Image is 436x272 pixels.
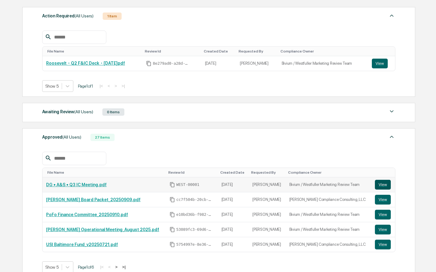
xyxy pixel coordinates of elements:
[218,192,249,207] td: [DATE]
[249,237,286,252] td: [PERSON_NAME]
[375,240,391,249] button: View
[113,83,119,89] button: >
[251,170,283,175] div: Toggle SortBy
[388,12,395,19] img: caret
[145,49,199,53] div: Toggle SortBy
[46,182,107,187] a: DG • A&S • Q3 IC Meeting.pdf
[375,240,391,249] a: View
[170,242,175,247] span: Copy Id
[375,195,391,205] button: View
[46,197,141,202] a: [PERSON_NAME] Board Packet_20250909.pdf
[170,197,175,202] span: Copy Id
[120,264,127,270] button: >|
[375,195,391,205] a: View
[46,242,118,247] a: USI Baltimore Fund_v20250721.pdf
[218,177,249,192] td: [DATE]
[286,177,371,192] td: Bivium / Westfuller Marketing Review Team
[286,237,371,252] td: [PERSON_NAME] Compliance Consulting, LLC
[280,49,366,53] div: Toggle SortBy
[249,222,286,237] td: [PERSON_NAME]
[176,197,213,202] span: cc7f504b-20cb-47dd-91dc-c074e32d38dc
[372,59,391,68] a: View
[375,225,391,234] button: View
[113,264,119,270] button: >
[46,61,125,66] a: Roosevelt・Q2 F&IC Deck・[DATE]pdf
[375,210,391,219] button: View
[62,135,81,140] span: (All Users)
[249,207,286,222] td: [PERSON_NAME]
[218,237,249,252] td: [DATE]
[47,49,140,53] div: Toggle SortBy
[236,56,278,71] td: [PERSON_NAME]
[42,12,93,20] div: Action Required
[176,182,200,187] span: WEST-00001
[98,83,105,89] button: |<
[278,56,368,71] td: Bivium / Westfuller Marketing Review Team
[75,13,93,18] span: (All Users)
[170,227,175,232] span: Copy Id
[106,264,112,270] button: <
[375,180,391,190] button: View
[42,133,81,141] div: Approved
[375,210,391,219] a: View
[388,108,395,115] img: caret
[376,170,393,175] div: Toggle SortBy
[74,109,93,114] span: (All Users)
[286,207,371,222] td: Bivium / Westfuller Marketing Review Team
[201,56,236,71] td: [DATE]
[176,212,213,217] span: e10bd36b-f982-48d5-b8e2-5a73b17e84a9
[239,49,275,53] div: Toggle SortBy
[373,49,393,53] div: Toggle SortBy
[375,225,391,234] a: View
[286,192,371,207] td: [PERSON_NAME] Compliance Consulting, LLC
[78,265,94,270] span: Page 1 of 6
[47,170,163,175] div: Toggle SortBy
[102,108,124,116] div: 0 Items
[218,222,249,237] td: [DATE]
[286,222,371,237] td: Bivium / Westfuller Marketing Review Team
[120,83,127,89] button: >|
[98,264,105,270] button: |<
[218,207,249,222] td: [DATE]
[90,134,115,141] div: 27 Items
[375,180,391,190] a: View
[153,61,189,66] span: 8e279ad0-a28d-46d3-996c-bb4558ac32a4
[176,242,213,247] span: 5754997e-8e36-4f27-8bf6-546afd2e9a6b
[249,192,286,207] td: [PERSON_NAME]
[388,133,395,140] img: caret
[249,177,286,192] td: [PERSON_NAME]
[168,170,215,175] div: Toggle SortBy
[103,13,122,20] div: 1 Item
[106,83,112,89] button: <
[42,108,93,116] div: Awaiting Review
[46,227,159,232] a: [PERSON_NAME] Operational Meeting_August 2025.pdf
[170,182,175,187] span: Copy Id
[204,49,234,53] div: Toggle SortBy
[372,59,388,68] button: View
[176,227,213,232] span: 53089fc3-69d6-4c62-845b-ffe62e5adab3
[78,84,93,89] span: Page 1 of 1
[288,170,369,175] div: Toggle SortBy
[46,212,128,217] a: PoFo Finance Committee_20250910.pdf
[220,170,246,175] div: Toggle SortBy
[146,61,152,66] span: Copy Id
[170,212,175,217] span: Copy Id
